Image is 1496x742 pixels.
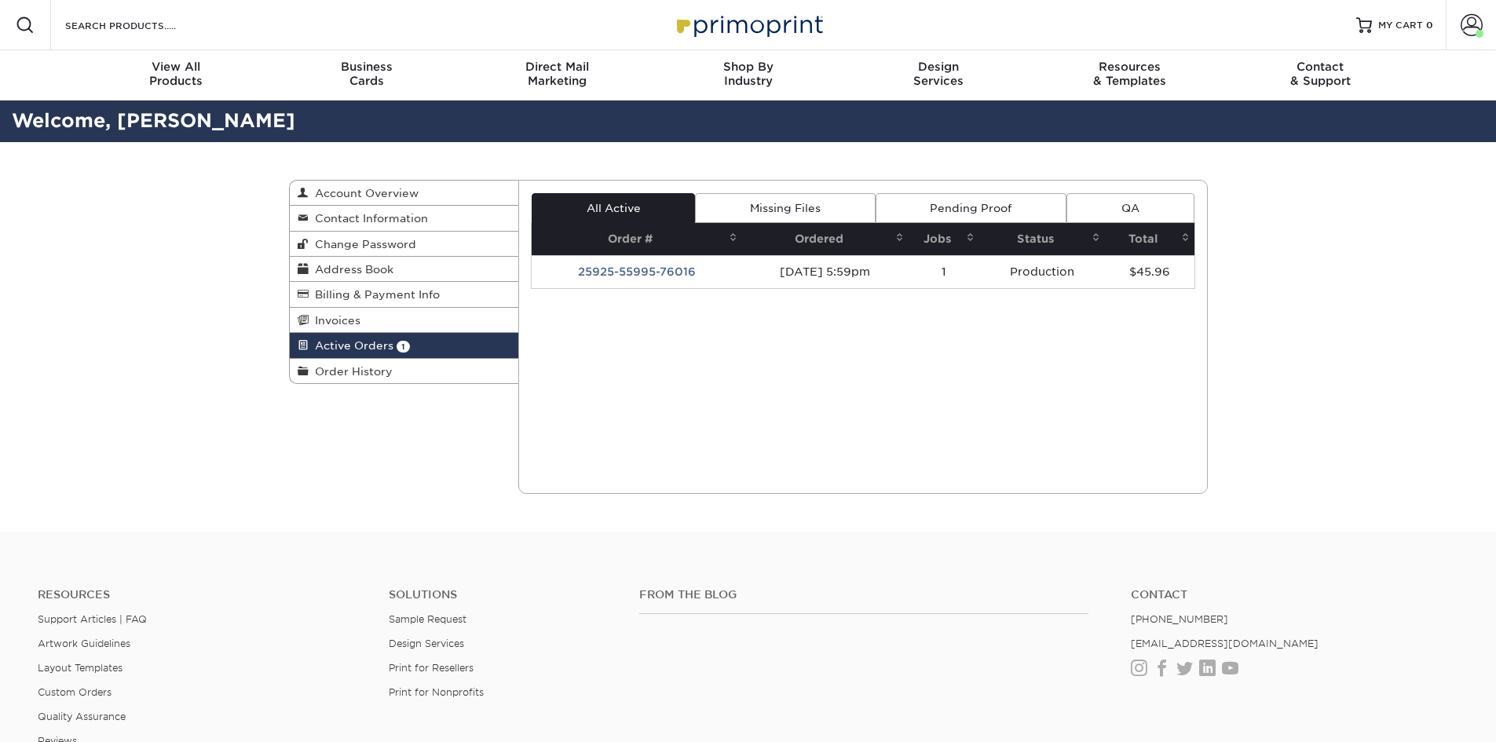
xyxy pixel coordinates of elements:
[290,232,519,257] a: Change Password
[670,8,827,42] img: Primoprint
[909,223,979,255] th: Jobs
[843,60,1034,88] div: Services
[389,686,484,698] a: Print for Nonprofits
[742,255,909,288] td: [DATE] 5:59pm
[695,193,875,223] a: Missing Files
[290,282,519,307] a: Billing & Payment Info
[843,50,1034,101] a: DesignServices
[397,341,410,353] span: 1
[532,193,695,223] a: All Active
[38,662,123,674] a: Layout Templates
[38,638,130,649] a: Artwork Guidelines
[309,187,419,199] span: Account Overview
[389,638,464,649] a: Design Services
[1225,60,1416,88] div: & Support
[1105,255,1194,288] td: $45.96
[309,314,360,327] span: Invoices
[271,60,462,88] div: Cards
[1034,60,1225,74] span: Resources
[532,255,742,288] td: 25925-55995-76016
[1225,50,1416,101] a: Contact& Support
[271,50,462,101] a: BusinessCards
[653,50,843,101] a: Shop ByIndustry
[1426,20,1433,31] span: 0
[653,60,843,74] span: Shop By
[38,686,112,698] a: Custom Orders
[290,206,519,231] a: Contact Information
[1105,223,1194,255] th: Total
[843,60,1034,74] span: Design
[1066,193,1194,223] a: QA
[38,711,126,722] a: Quality Assurance
[309,365,393,378] span: Order History
[639,588,1088,601] h4: From the Blog
[309,212,428,225] span: Contact Information
[389,588,616,601] h4: Solutions
[309,238,416,250] span: Change Password
[290,181,519,206] a: Account Overview
[38,588,365,601] h4: Resources
[290,333,519,358] a: Active Orders 1
[1131,588,1458,601] a: Contact
[462,60,653,88] div: Marketing
[271,60,462,74] span: Business
[1131,638,1319,649] a: [EMAIL_ADDRESS][DOMAIN_NAME]
[309,339,393,352] span: Active Orders
[979,255,1106,288] td: Production
[909,255,979,288] td: 1
[1034,60,1225,88] div: & Templates
[532,223,742,255] th: Order #
[64,16,217,35] input: SEARCH PRODUCTS.....
[81,50,272,101] a: View AllProducts
[38,613,147,625] a: Support Articles | FAQ
[1225,60,1416,74] span: Contact
[290,257,519,282] a: Address Book
[653,60,843,88] div: Industry
[389,613,466,625] a: Sample Request
[462,60,653,74] span: Direct Mail
[81,60,272,74] span: View All
[1131,613,1228,625] a: [PHONE_NUMBER]
[1034,50,1225,101] a: Resources& Templates
[81,60,272,88] div: Products
[462,50,653,101] a: Direct MailMarketing
[979,223,1106,255] th: Status
[1378,19,1423,32] span: MY CART
[290,308,519,333] a: Invoices
[389,662,474,674] a: Print for Resellers
[876,193,1066,223] a: Pending Proof
[290,359,519,383] a: Order History
[309,288,440,301] span: Billing & Payment Info
[742,223,909,255] th: Ordered
[309,263,393,276] span: Address Book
